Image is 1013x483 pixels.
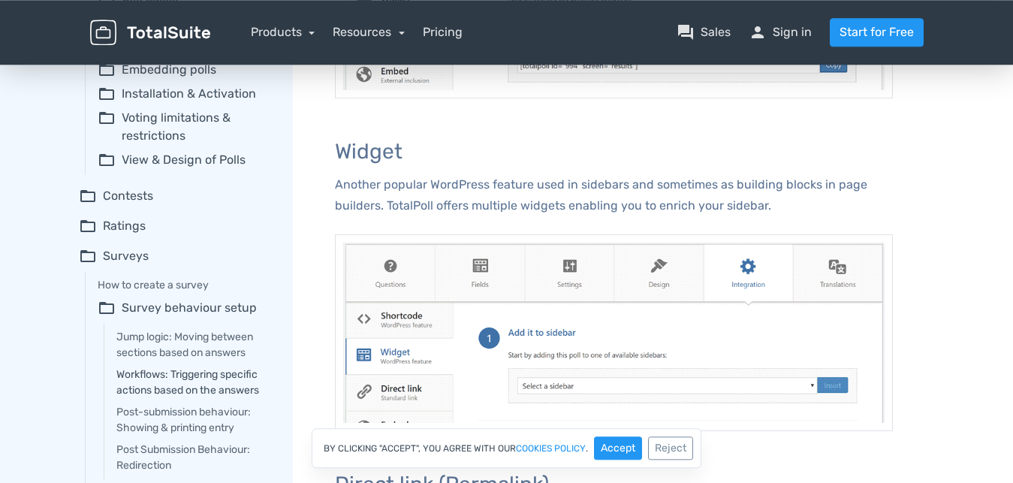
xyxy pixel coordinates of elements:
a: Post-submission behaviour: Showing & printing entry [116,404,272,436]
button: Reject [648,436,693,460]
span: folder_open [98,299,116,317]
summary: folder_openSurvey behaviour setup [98,299,272,317]
span: folder_open [79,187,97,205]
a: Jump logic: Moving between sections based on answers [116,329,272,361]
p: Another popular WordPress feature used in sidebars and sometimes as building blocks in page build... [335,174,893,216]
a: How to create a survey [98,277,272,293]
a: personSign in [749,23,812,41]
span: question_answer [677,23,695,41]
span: folder_open [79,247,97,265]
a: Products [251,25,315,39]
summary: folder_openInstallation & Activation [98,85,272,103]
summary: folder_openView & Design of Polls [98,151,272,169]
span: folder_open [98,85,116,103]
a: cookies policy [516,444,586,453]
div: By clicking "Accept", you agree with our . [312,428,701,468]
span: folder_open [98,109,116,145]
summary: folder_openContests [79,187,272,205]
summary: folder_openEmbedding polls [98,61,272,79]
a: question_answerSales [677,23,731,41]
span: folder_open [98,151,116,169]
a: Resources [333,25,405,39]
span: folder_open [98,61,116,79]
summary: folder_openVoting limitations & restrictions [98,109,272,145]
a: Pricing [423,23,463,41]
h3: Widget [335,140,893,164]
a: Start for Free [830,18,924,47]
summary: folder_openSurveys [79,247,272,265]
span: person [749,23,767,41]
img: Widget integration [335,234,893,431]
img: TotalSuite for WordPress [90,20,210,46]
a: Workflows: Triggering specific actions based on the answers [116,367,272,398]
summary: folder_openRatings [79,217,272,235]
span: folder_open [79,217,97,235]
button: Accept [594,436,642,460]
